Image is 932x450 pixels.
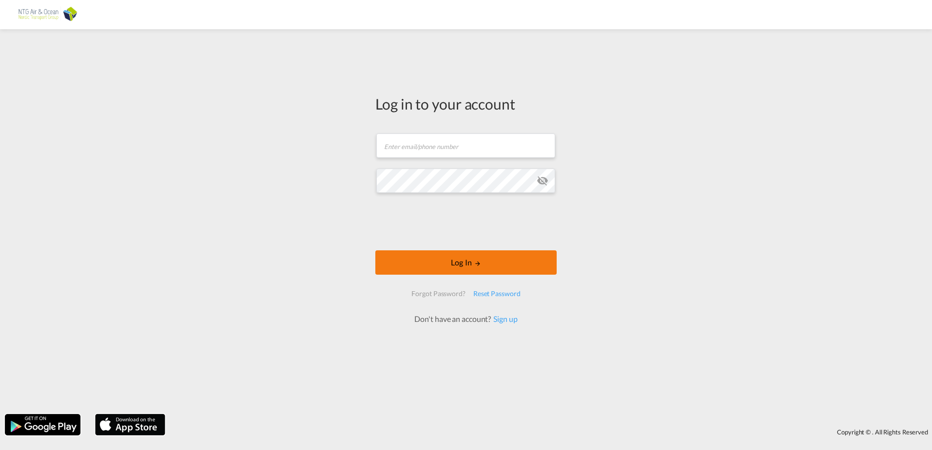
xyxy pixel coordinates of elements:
img: e656f910b01211ecad38b5b032e214e6.png [15,4,80,26]
img: apple.png [94,413,166,436]
button: LOGIN [375,250,557,275]
div: Log in to your account [375,94,557,114]
div: Don't have an account? [404,314,528,324]
md-icon: icon-eye-off [537,175,548,187]
img: google.png [4,413,81,436]
input: Enter email/phone number [376,133,555,158]
div: Forgot Password? [408,285,469,302]
div: Copyright © . All Rights Reserved [170,424,932,440]
iframe: reCAPTCHA [392,203,540,241]
a: Sign up [491,314,517,323]
div: Reset Password [469,285,524,302]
